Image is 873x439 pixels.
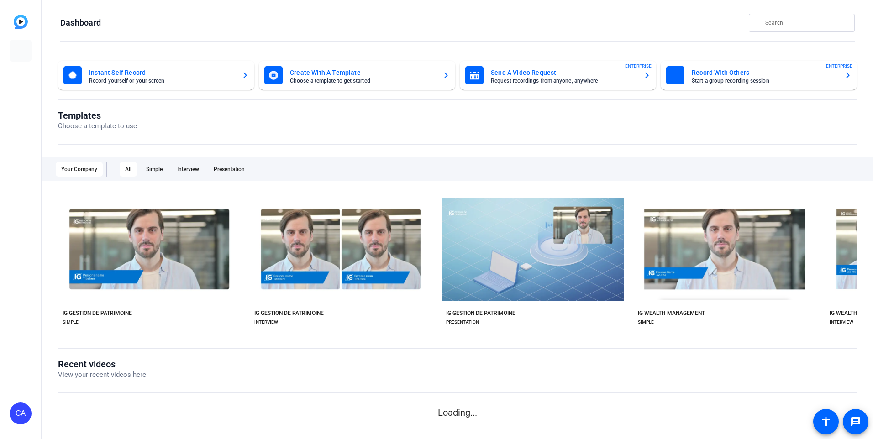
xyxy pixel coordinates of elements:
[446,319,479,326] div: PRESENTATION
[638,309,705,317] div: IG WEALTH MANAGEMENT
[172,162,205,177] div: Interview
[661,61,857,90] button: Record With OthersStart a group recording sessionENTERPRISE
[290,67,435,78] mat-card-title: Create With A Template
[290,78,435,84] mat-card-subtitle: Choose a template to get started
[692,67,837,78] mat-card-title: Record With Others
[254,319,278,326] div: INTERVIEW
[89,67,234,78] mat-card-title: Instant Self Record
[60,17,101,28] h1: Dashboard
[765,17,847,28] input: Search
[820,416,831,427] mat-icon: accessibility
[491,78,636,84] mat-card-subtitle: Request recordings from anyone, anywhere
[10,402,32,424] div: CA
[826,63,852,69] span: ENTERPRISE
[460,61,656,90] button: Send A Video RequestRequest recordings from anyone, anywhereENTERPRISE
[259,61,455,90] button: Create With A TemplateChoose a template to get started
[446,309,515,317] div: IG GESTION DE PATRIMOINE
[58,406,857,419] p: Loading...
[692,78,837,84] mat-card-subtitle: Start a group recording session
[14,15,28,29] img: blue-gradient.svg
[491,67,636,78] mat-card-title: Send A Video Request
[89,78,234,84] mat-card-subtitle: Record yourself or your screen
[830,319,853,326] div: INTERVIEW
[850,416,861,427] mat-icon: message
[58,110,137,121] h1: Templates
[254,309,324,317] div: IG GESTION DE PATRIMOINE
[58,359,146,370] h1: Recent videos
[208,162,250,177] div: Presentation
[638,319,654,326] div: SIMPLE
[58,121,137,131] p: Choose a template to use
[120,162,137,177] div: All
[63,309,132,317] div: IG GESTION DE PATRIMOINE
[625,63,652,69] span: ENTERPRISE
[58,61,254,90] button: Instant Self RecordRecord yourself or your screen
[63,319,79,326] div: SIMPLE
[56,162,103,177] div: Your Company
[141,162,168,177] div: Simple
[58,370,146,380] p: View your recent videos here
